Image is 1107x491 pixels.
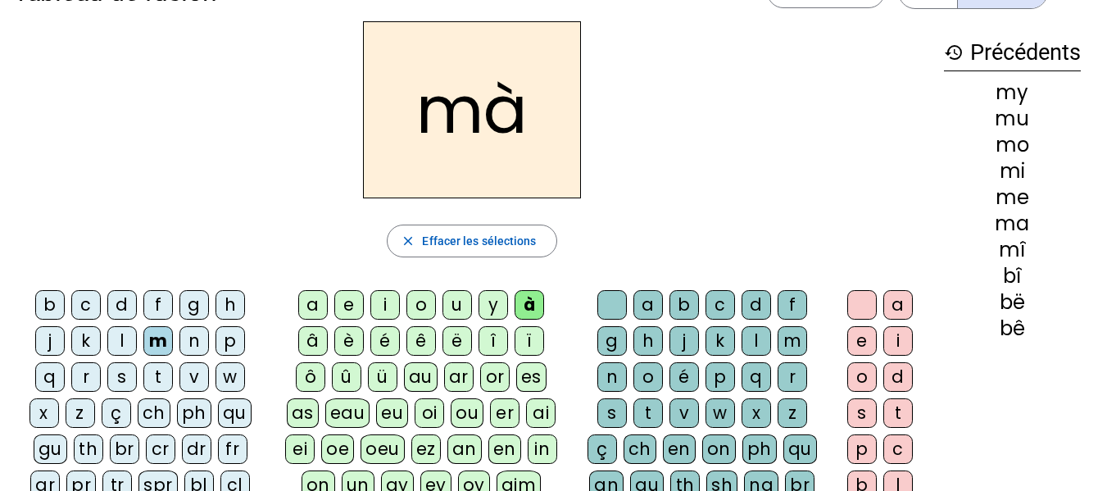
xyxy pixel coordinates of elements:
[705,398,735,428] div: w
[444,362,474,392] div: ar
[479,326,508,356] div: î
[883,290,913,320] div: a
[944,240,1081,260] div: mî
[847,398,877,428] div: s
[415,398,444,428] div: oi
[515,326,544,356] div: ï
[35,362,65,392] div: q
[368,362,397,392] div: ü
[102,398,131,428] div: ç
[66,398,95,428] div: z
[742,326,771,356] div: l
[944,214,1081,234] div: ma
[597,362,627,392] div: n
[944,43,964,62] mat-icon: history
[528,434,557,464] div: in
[404,362,438,392] div: au
[944,188,1081,207] div: me
[179,362,209,392] div: v
[451,398,483,428] div: ou
[296,362,325,392] div: ô
[944,34,1081,71] h3: Précédents
[107,326,137,356] div: l
[361,434,405,464] div: oeu
[143,290,173,320] div: f
[325,398,370,428] div: eau
[146,434,175,464] div: cr
[71,362,101,392] div: r
[138,398,170,428] div: ch
[401,234,415,248] mat-icon: close
[883,362,913,392] div: d
[669,326,699,356] div: j
[526,398,556,428] div: ai
[321,434,354,464] div: oe
[34,434,67,464] div: gu
[742,434,777,464] div: ph
[298,290,328,320] div: a
[705,362,735,392] div: p
[597,326,627,356] div: g
[406,326,436,356] div: ê
[588,434,617,464] div: ç
[218,434,247,464] div: fr
[107,362,137,392] div: s
[705,290,735,320] div: c
[387,225,556,257] button: Effacer les sélections
[516,362,547,392] div: es
[287,398,319,428] div: as
[944,109,1081,129] div: mu
[705,326,735,356] div: k
[883,326,913,356] div: i
[669,290,699,320] div: b
[179,326,209,356] div: n
[633,326,663,356] div: h
[177,398,211,428] div: ph
[363,21,581,198] h2: mà
[442,290,472,320] div: u
[71,326,101,356] div: k
[480,362,510,392] div: or
[597,398,627,428] div: s
[216,326,245,356] div: p
[742,362,771,392] div: q
[783,434,817,464] div: qu
[633,362,663,392] div: o
[35,290,65,320] div: b
[944,319,1081,339] div: bê
[143,362,173,392] div: t
[442,326,472,356] div: ë
[143,326,173,356] div: m
[370,290,400,320] div: i
[778,398,807,428] div: z
[633,398,663,428] div: t
[778,290,807,320] div: f
[488,434,521,464] div: en
[298,326,328,356] div: â
[334,290,364,320] div: e
[182,434,211,464] div: dr
[778,326,807,356] div: m
[883,398,913,428] div: t
[334,326,364,356] div: è
[847,434,877,464] div: p
[107,290,137,320] div: d
[944,161,1081,181] div: mi
[422,231,536,251] span: Effacer les sélections
[847,362,877,392] div: o
[515,290,544,320] div: à
[944,293,1081,312] div: bë
[702,434,736,464] div: on
[669,362,699,392] div: é
[216,290,245,320] div: h
[447,434,482,464] div: an
[490,398,519,428] div: er
[218,398,252,428] div: qu
[479,290,508,320] div: y
[179,290,209,320] div: g
[376,398,408,428] div: eu
[624,434,656,464] div: ch
[944,266,1081,286] div: bî
[944,83,1081,102] div: my
[35,326,65,356] div: j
